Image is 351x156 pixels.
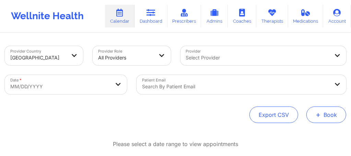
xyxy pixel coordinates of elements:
[316,113,321,116] span: +
[98,50,154,65] div: All Providers
[306,107,346,123] button: +Book
[134,5,167,27] a: Dashboard
[201,5,228,27] a: Admins
[228,5,256,27] a: Coaches
[105,5,134,27] a: Calendar
[167,5,201,27] a: Prescribers
[113,140,238,148] p: Please select a date range to view appointments
[323,5,351,27] a: Account
[256,5,288,27] a: Therapists
[288,5,324,27] a: Medications
[249,107,298,123] button: Export CSV
[10,50,66,65] div: [GEOGRAPHIC_DATA]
